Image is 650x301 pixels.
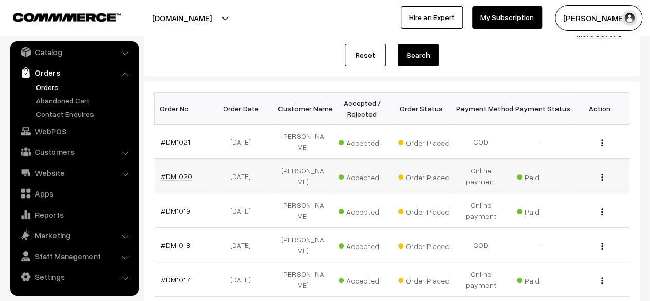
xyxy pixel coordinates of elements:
[161,275,190,284] a: #DM1017
[451,159,511,193] td: Online payment
[398,273,450,286] span: Order Placed
[511,228,570,262] td: -
[13,268,135,286] a: Settings
[339,273,390,286] span: Accepted
[601,243,603,250] img: Menu
[511,125,570,159] td: -
[517,204,568,217] span: Paid
[273,228,333,262] td: [PERSON_NAME]
[214,125,273,159] td: [DATE]
[451,93,511,125] th: Payment Method
[273,262,333,297] td: [PERSON_NAME]
[161,241,190,250] a: #DM1018
[155,93,214,125] th: Order No
[398,204,450,217] span: Order Placed
[451,125,511,159] td: COD
[13,43,135,61] a: Catalog
[511,93,570,125] th: Payment Status
[13,13,121,21] img: COMMMERCE
[332,93,392,125] th: Accepted / Rejected
[273,93,333,125] th: Customer Name
[555,5,642,31] button: [PERSON_NAME]
[601,277,603,284] img: Menu
[398,238,450,252] span: Order Placed
[161,137,190,146] a: #DM1021
[214,228,273,262] td: [DATE]
[601,174,603,181] img: Menu
[33,95,135,106] a: Abandoned Cart
[273,159,333,193] td: [PERSON_NAME]
[273,125,333,159] td: [PERSON_NAME]
[401,6,463,29] a: Hire an Expert
[339,169,390,183] span: Accepted
[517,169,568,183] span: Paid
[13,226,135,244] a: Marketing
[339,204,390,217] span: Accepted
[13,247,135,265] a: Staff Management
[398,169,450,183] span: Order Placed
[161,172,192,181] a: #DM1020
[339,135,390,148] span: Accepted
[214,93,273,125] th: Order Date
[345,44,386,66] a: Reset
[601,139,603,146] img: Menu
[451,228,511,262] td: COD
[451,262,511,297] td: Online payment
[451,193,511,228] td: Online payment
[13,184,135,203] a: Apps
[214,193,273,228] td: [DATE]
[13,122,135,140] a: WebPOS
[472,6,542,29] a: My Subscription
[161,206,190,215] a: #DM1019
[398,44,439,66] button: Search
[517,273,568,286] span: Paid
[398,135,450,148] span: Order Placed
[214,159,273,193] td: [DATE]
[13,63,135,82] a: Orders
[13,143,135,161] a: Customers
[570,93,629,125] th: Action
[13,164,135,182] a: Website
[33,109,135,119] a: Contact Enquires
[13,205,135,224] a: Reports
[273,193,333,228] td: [PERSON_NAME]
[392,93,452,125] th: Order Status
[339,238,390,252] span: Accepted
[622,10,637,26] img: user
[601,208,603,215] img: Menu
[13,10,103,23] a: COMMMERCE
[33,82,135,93] a: Orders
[116,5,248,31] button: [DOMAIN_NAME]
[214,262,273,297] td: [DATE]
